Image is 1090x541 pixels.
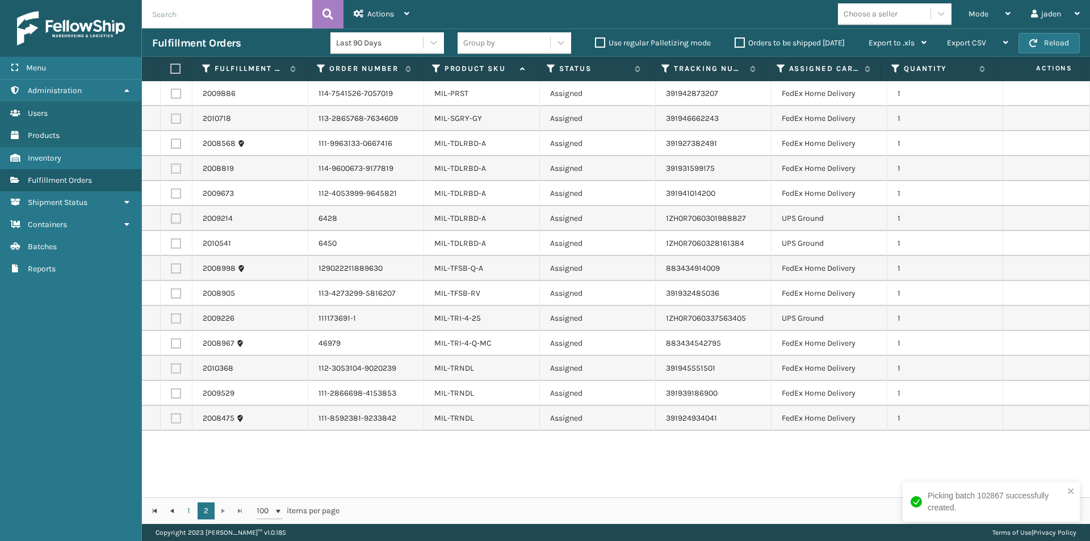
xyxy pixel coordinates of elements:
[203,413,234,424] a: 2008475
[540,356,656,381] td: Assigned
[28,131,60,140] span: Products
[26,63,46,73] span: Menu
[367,9,394,19] span: Actions
[887,356,1003,381] td: 1
[308,406,424,431] td: 111-8592381-9233842
[887,156,1003,181] td: 1
[336,37,424,49] div: Last 90 Days
[887,331,1003,356] td: 1
[772,156,887,181] td: FedEx Home Delivery
[28,175,92,185] span: Fulfillment Orders
[789,64,859,74] label: Assigned Carrier Service
[434,288,480,298] a: MIL-TFSB-RV
[308,81,424,106] td: 114-7541526-7057019
[999,59,1079,78] span: Actions
[329,64,399,74] label: Order Number
[887,206,1003,231] td: 1
[198,502,215,519] a: 2
[203,238,231,249] a: 2010541
[203,188,234,199] a: 2009673
[887,181,1003,206] td: 1
[666,139,717,148] a: 391927382491
[308,381,424,406] td: 111-2866698-4153853
[772,406,887,431] td: FedEx Home Delivery
[203,288,235,299] a: 2008905
[257,502,339,519] span: items per page
[434,313,481,323] a: MIL-TRI-4-25
[434,238,486,248] a: MIL-TDLRBD-A
[887,131,1003,156] td: 1
[772,356,887,381] td: FedEx Home Delivery
[772,206,887,231] td: UPS Ground
[203,338,234,349] a: 2008967
[163,502,181,519] a: Go to the previous page
[666,163,715,173] a: 391931599175
[308,106,424,131] td: 113-2865768-7634609
[666,213,746,223] a: 1ZH0R7060301988827
[869,38,915,48] span: Export to .xls
[434,388,474,398] a: MIL-TRNDL
[355,505,1078,517] div: 101 - 114 of 114 items
[540,181,656,206] td: Assigned
[28,198,87,207] span: Shipment Status
[434,139,486,148] a: MIL-TDLRBD-A
[540,131,656,156] td: Assigned
[928,490,1064,514] div: Picking batch 102867 successfully created.
[887,81,1003,106] td: 1
[434,89,468,98] a: MIL-PRST
[559,64,629,74] label: Status
[772,281,887,306] td: FedEx Home Delivery
[203,263,236,274] a: 2008998
[666,363,715,373] a: 391945551501
[887,306,1003,331] td: 1
[666,114,719,123] a: 391946662243
[434,114,482,123] a: MIL-SGRY-GY
[203,388,234,399] a: 2009529
[666,313,746,323] a: 1ZH0R7060337563405
[203,88,236,99] a: 2009886
[772,181,887,206] td: FedEx Home Delivery
[150,506,160,515] span: Go to the first page
[28,264,56,274] span: Reports
[257,505,274,517] span: 100
[735,38,845,48] label: Orders to be shipped [DATE]
[434,188,486,198] a: MIL-TDLRBD-A
[540,381,656,406] td: Assigned
[772,131,887,156] td: FedEx Home Delivery
[28,242,57,251] span: Batches
[152,36,241,50] h3: Fulfillment Orders
[540,231,656,256] td: Assigned
[445,64,514,74] label: Product SKU
[308,131,424,156] td: 111-9963133-0667416
[666,89,718,98] a: 391942873207
[772,106,887,131] td: FedEx Home Delivery
[203,213,233,224] a: 2009214
[674,64,744,74] label: Tracking Number
[887,106,1003,131] td: 1
[666,238,744,248] a: 1ZH0R7060328161384
[772,81,887,106] td: FedEx Home Delivery
[203,138,236,149] a: 2008568
[28,108,48,118] span: Users
[666,288,719,298] a: 391932485036
[540,306,656,331] td: Assigned
[1018,33,1080,53] button: Reload
[666,338,721,348] a: 883434542795
[146,502,163,519] a: Go to the first page
[887,231,1003,256] td: 1
[772,256,887,281] td: FedEx Home Delivery
[308,356,424,381] td: 112-3053104-9020239
[540,81,656,106] td: Assigned
[463,37,495,49] div: Group by
[887,406,1003,431] td: 1
[666,263,720,273] a: 883434914009
[540,256,656,281] td: Assigned
[308,281,424,306] td: 113-4273299-5816207
[772,331,887,356] td: FedEx Home Delivery
[887,281,1003,306] td: 1
[434,413,474,423] a: MIL-TRNDL
[308,206,424,231] td: 6428
[540,156,656,181] td: Assigned
[167,506,177,515] span: Go to the previous page
[666,413,717,423] a: 391924934041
